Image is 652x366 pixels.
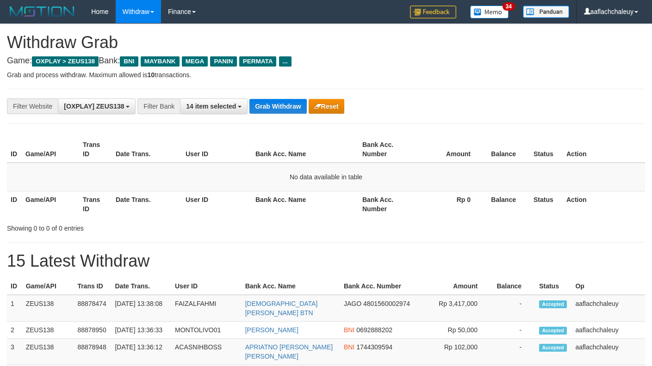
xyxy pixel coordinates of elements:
button: [OXPLAY] ZEUS138 [58,98,136,114]
strong: 10 [147,71,155,79]
td: 88878948 [74,339,111,365]
th: ID [7,278,22,295]
th: User ID [171,278,242,295]
span: ... [279,56,292,67]
span: BNI [120,56,138,67]
h1: 15 Latest Withdraw [7,252,645,270]
td: [DATE] 13:36:12 [111,339,171,365]
th: Trans ID [79,191,112,217]
th: Bank Acc. Number [340,278,429,295]
td: Rp 102,000 [429,339,491,365]
th: ID [7,191,22,217]
td: ZEUS138 [22,322,74,339]
td: ZEUS138 [22,339,74,365]
button: Grab Withdraw [249,99,306,114]
td: aaflachchaleuy [571,295,645,322]
th: Date Trans. [112,136,182,163]
span: BNI [344,343,354,351]
span: [OXPLAY] ZEUS138 [64,103,124,110]
span: Accepted [539,327,567,335]
th: Bank Acc. Name [252,191,359,217]
td: [DATE] 13:38:08 [111,295,171,322]
th: Balance [484,136,530,163]
th: Status [530,136,563,163]
th: Bank Acc. Number [359,136,416,163]
button: Reset [309,99,344,114]
span: PANIN [210,56,236,67]
th: Trans ID [79,136,112,163]
div: Showing 0 to 0 of 0 entries [7,220,265,233]
span: JAGO [344,300,361,307]
th: Op [571,278,645,295]
span: 34 [503,2,515,11]
th: Game/API [22,136,79,163]
th: Bank Acc. Number [359,191,416,217]
span: MAYBANK [141,56,180,67]
td: Rp 50,000 [429,322,491,339]
th: Amount [429,278,491,295]
td: [DATE] 13:36:33 [111,322,171,339]
th: Trans ID [74,278,111,295]
th: Bank Acc. Name [252,136,359,163]
th: Action [563,136,645,163]
p: Grab and process withdraw. Maximum allowed is transactions. [7,70,645,79]
td: No data available in table [7,163,645,191]
th: User ID [182,191,252,217]
th: Status [535,278,571,295]
th: Amount [416,136,484,163]
td: - [491,295,535,322]
img: Button%20Memo.svg [470,6,509,18]
span: 14 item selected [186,103,236,110]
th: Game/API [22,191,79,217]
th: ID [7,136,22,163]
td: - [491,339,535,365]
div: Filter Bank [137,98,180,114]
th: Bank Acc. Name [242,278,340,295]
span: Copy 4801560002974 to clipboard [363,300,410,307]
td: Rp 3,417,000 [429,295,491,322]
td: ZEUS138 [22,295,74,322]
th: Balance [484,191,530,217]
th: Action [563,191,645,217]
th: Date Trans. [112,191,182,217]
td: 88878474 [74,295,111,322]
span: MEGA [182,56,208,67]
td: FAIZALFAHMI [171,295,242,322]
th: Rp 0 [416,191,484,217]
td: - [491,322,535,339]
span: Copy 0692888202 to clipboard [356,326,392,334]
th: Status [530,191,563,217]
img: panduan.png [523,6,569,18]
span: OXPLAY > ZEUS138 [32,56,99,67]
span: PERMATA [239,56,277,67]
a: [PERSON_NAME] [245,326,298,334]
th: Game/API [22,278,74,295]
td: aaflachchaleuy [571,339,645,365]
h1: Withdraw Grab [7,33,645,52]
a: APRIATNO [PERSON_NAME] [PERSON_NAME] [245,343,333,360]
td: aaflachchaleuy [571,322,645,339]
td: 3 [7,339,22,365]
td: MONTOLIVO01 [171,322,242,339]
img: MOTION_logo.png [7,5,77,18]
a: [DEMOGRAPHIC_DATA][PERSON_NAME] BTN [245,300,318,317]
td: 2 [7,322,22,339]
th: User ID [182,136,252,163]
span: Accepted [539,300,567,308]
button: 14 item selected [180,98,248,114]
div: Filter Website [7,98,58,114]
th: Date Trans. [111,278,171,295]
td: ACASNIHBOSS [171,339,242,365]
span: Accepted [539,344,567,352]
td: 88878950 [74,322,111,339]
td: 1 [7,295,22,322]
h4: Game: Bank: [7,56,645,66]
th: Balance [491,278,535,295]
span: Copy 1744309594 to clipboard [356,343,392,351]
span: BNI [344,326,354,334]
img: Feedback.jpg [410,6,456,18]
